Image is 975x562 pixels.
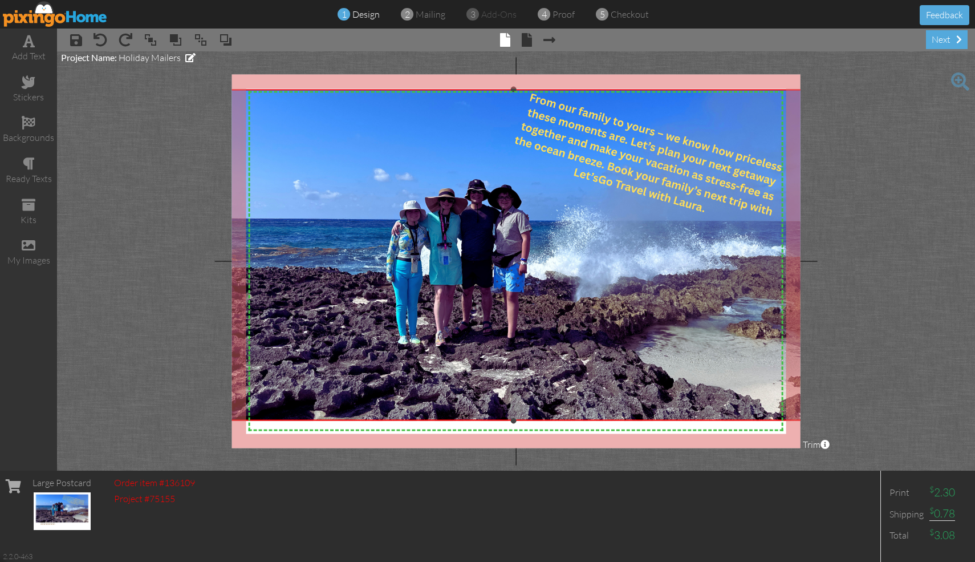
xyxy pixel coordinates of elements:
span: 5 [600,8,605,21]
img: 20250923-192704-60e29dac28f0-original.png [201,89,826,421]
span: Holiday Mailers [119,52,181,63]
td: Shipping [887,503,927,524]
td: Print [887,482,927,503]
div: 2.2.0-463 [3,551,32,561]
img: 136109-1-1758655769738-e0d0b1239b1a5244-qa.jpg [34,492,91,530]
span: Project Name: [61,52,117,63]
span: design [352,9,380,20]
div: Large Postcard [32,476,91,490]
div: next [926,30,968,49]
span: 4 [542,8,547,21]
button: Feedback [920,5,969,25]
sup: $ [929,484,934,494]
span: add-ons [481,9,517,20]
td: Total [887,525,927,546]
span: 0.78 [929,507,955,521]
img: pixingo logo [3,1,108,27]
span: 2 [405,8,410,21]
span: 2.30 [929,486,955,499]
span: 1 [342,8,347,21]
span: mailing [416,9,445,20]
span: checkout [611,9,649,20]
span: proof [552,9,575,20]
sup: $ [929,506,934,515]
sup: $ [929,527,934,537]
div: Order item #136109 [114,476,195,490]
span: 3.08 [929,528,955,542]
span: Trim [803,438,830,451]
div: Project #75155 [114,492,195,506]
